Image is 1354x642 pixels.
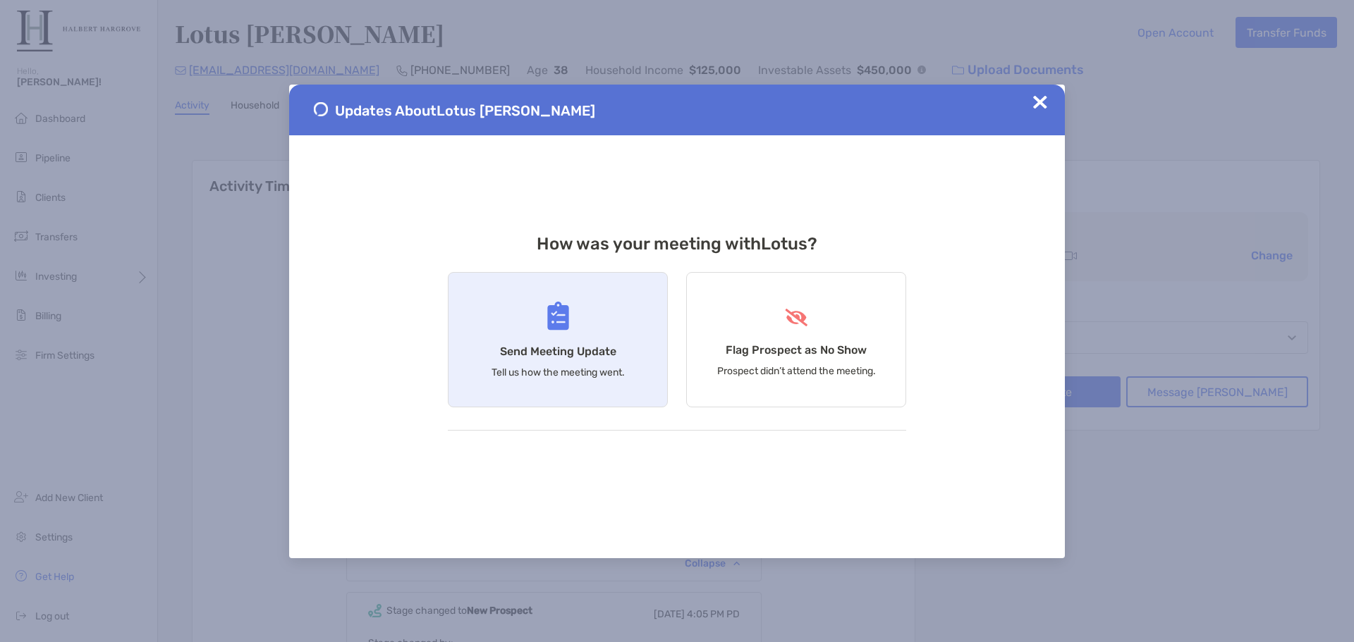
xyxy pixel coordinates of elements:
p: Tell us how the meeting went. [492,366,625,378]
img: Close Updates Zoe [1033,95,1047,109]
span: Updates About Lotus [PERSON_NAME] [335,102,595,119]
img: Send Meeting Update 1 [314,102,328,116]
h3: How was your meeting with Lotus ? [448,234,906,254]
img: Send Meeting Update [547,302,569,331]
h4: Flag Prospect as No Show [726,343,867,357]
img: Flag Prospect as No Show [783,309,810,326]
p: Prospect didn’t attend the meeting. [717,365,876,377]
h4: Send Meeting Update [500,345,616,358]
